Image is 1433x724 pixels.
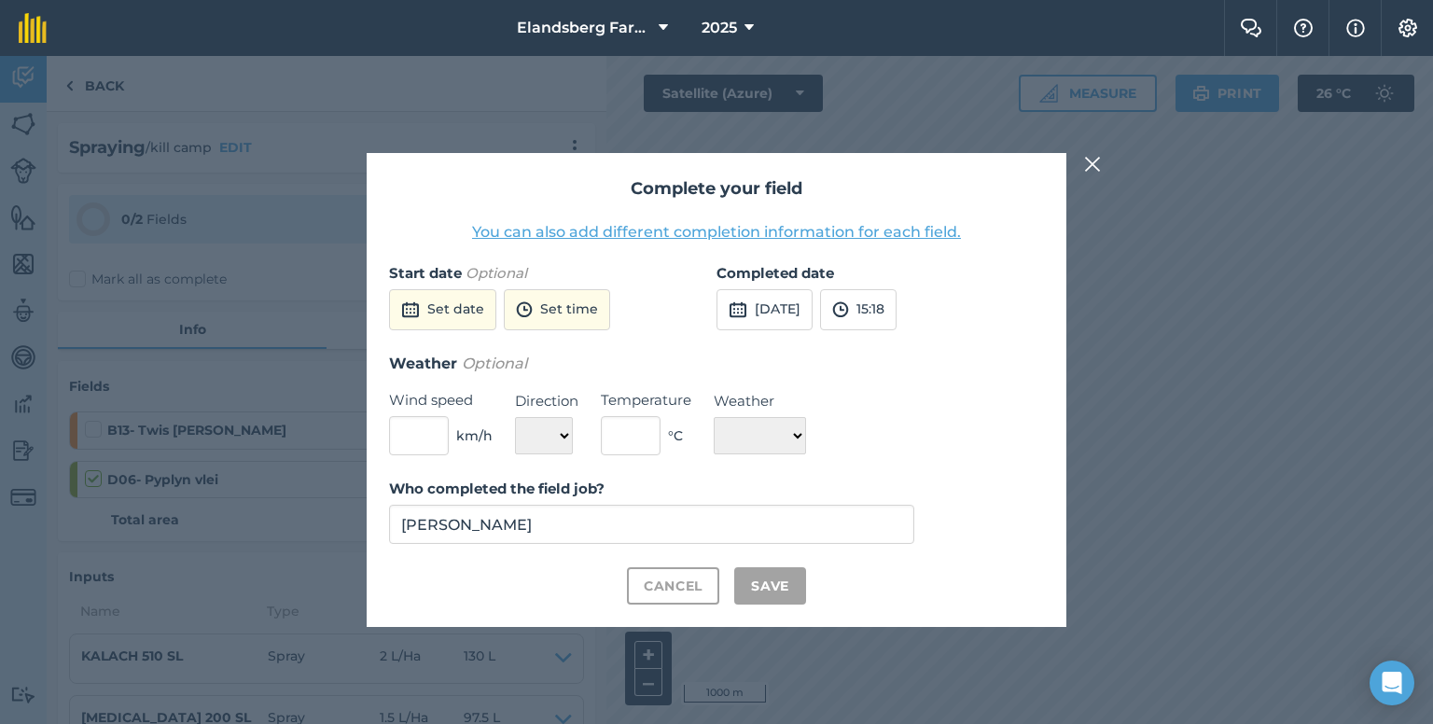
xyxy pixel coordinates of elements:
h3: Weather [389,352,1044,376]
img: svg+xml;base64,PD94bWwgdmVyc2lvbj0iMS4wIiBlbmNvZGluZz0idXRmLTgiPz4KPCEtLSBHZW5lcmF0b3I6IEFkb2JlIE... [832,299,849,321]
strong: Start date [389,264,462,282]
img: fieldmargin Logo [19,13,47,43]
img: svg+xml;base64,PHN2ZyB4bWxucz0iaHR0cDovL3d3dy53My5vcmcvMjAwMC9zdmciIHdpZHRoPSIyMiIgaGVpZ2h0PSIzMC... [1084,153,1101,175]
button: You can also add different completion information for each field. [472,221,961,244]
button: Save [734,567,806,605]
img: svg+xml;base64,PD94bWwgdmVyc2lvbj0iMS4wIiBlbmNvZGluZz0idXRmLTgiPz4KPCEtLSBHZW5lcmF0b3I6IEFkb2JlIE... [401,299,420,321]
button: 15:18 [820,289,897,330]
span: ° C [668,425,683,446]
label: Wind speed [389,389,493,411]
button: [DATE] [716,289,813,330]
img: svg+xml;base64,PD94bWwgdmVyc2lvbj0iMS4wIiBlbmNvZGluZz0idXRmLTgiPz4KPCEtLSBHZW5lcmF0b3I6IEFkb2JlIE... [729,299,747,321]
strong: Completed date [716,264,834,282]
h2: Complete your field [389,175,1044,202]
img: A cog icon [1397,19,1419,37]
label: Direction [515,390,578,412]
em: Optional [462,355,527,372]
em: Optional [466,264,527,282]
div: Open Intercom Messenger [1370,661,1414,705]
button: Set time [504,289,610,330]
img: A question mark icon [1292,19,1315,37]
button: Set date [389,289,496,330]
button: Cancel [627,567,719,605]
strong: Who completed the field job? [389,480,605,497]
img: svg+xml;base64,PHN2ZyB4bWxucz0iaHR0cDovL3d3dy53My5vcmcvMjAwMC9zdmciIHdpZHRoPSIxNyIgaGVpZ2h0PSIxNy... [1346,17,1365,39]
label: Temperature [601,389,691,411]
span: Elandsberg Farms [517,17,651,39]
img: Two speech bubbles overlapping with the left bubble in the forefront [1240,19,1262,37]
span: 2025 [702,17,737,39]
label: Weather [714,390,806,412]
img: svg+xml;base64,PD94bWwgdmVyc2lvbj0iMS4wIiBlbmNvZGluZz0idXRmLTgiPz4KPCEtLSBHZW5lcmF0b3I6IEFkb2JlIE... [516,299,533,321]
span: km/h [456,425,493,446]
